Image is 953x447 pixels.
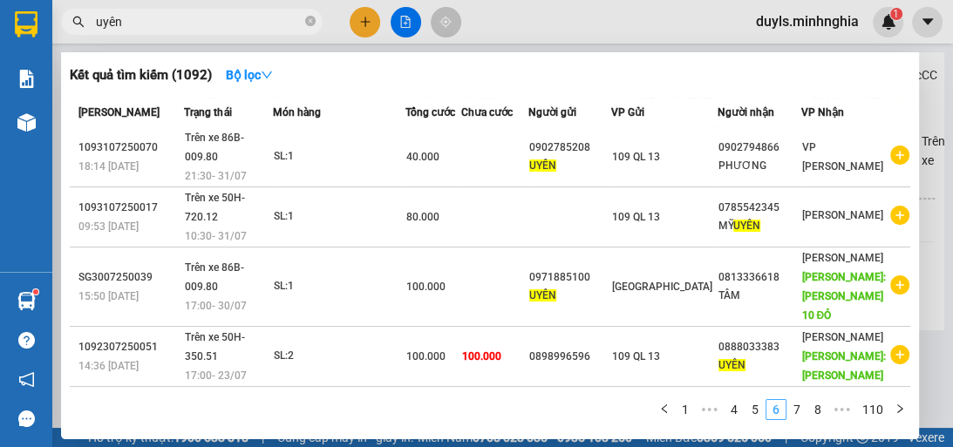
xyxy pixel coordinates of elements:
[184,261,243,293] span: Trên xe 86B-009.80
[828,399,856,420] li: Next 5 Pages
[787,400,807,419] a: 7
[745,399,766,420] li: 5
[226,68,273,82] strong: Bộ lọc
[718,199,800,217] div: 0785542345
[529,348,610,366] div: 0898996596
[274,207,405,227] div: SL: 1
[184,300,246,312] span: 17:00 - 30/07
[718,107,774,119] span: Người nhận
[96,12,302,31] input: Tìm tên, số ĐT hoặc mã đơn
[675,399,696,420] li: 1
[78,360,139,372] span: 14:36 [DATE]
[18,371,35,388] span: notification
[405,107,455,119] span: Tổng cước
[406,151,439,163] span: 40.000
[890,206,909,225] span: plus-circle
[725,400,744,419] a: 4
[828,399,856,420] span: •••
[17,113,36,132] img: warehouse-icon
[718,217,800,235] div: MỸ
[184,107,231,119] span: Trạng thái
[612,281,712,293] span: [GEOGRAPHIC_DATA]
[766,400,786,419] a: 6
[78,199,179,217] div: 1093107250017
[786,399,807,420] li: 7
[801,271,885,322] span: [PERSON_NAME]: [PERSON_NAME] 10 ĐỎ
[274,347,405,366] div: SL: 2
[801,350,885,382] span: [PERSON_NAME]: [PERSON_NAME]
[184,170,246,182] span: 21:30 - 31/07
[529,139,610,157] div: 0902785208
[462,350,501,362] span: 100.000
[612,151,660,163] span: 109 QL 13
[184,132,243,163] span: Trên xe 86B-009.80
[766,399,786,420] li: 6
[305,14,316,30] span: close-circle
[78,160,139,173] span: 18:14 [DATE]
[718,338,800,356] div: 0888033383
[406,350,446,362] span: 100.000
[800,107,843,119] span: VP Nhận
[15,11,37,37] img: logo-vxr
[612,211,660,223] span: 109 QL 13
[696,399,724,420] li: Previous 5 Pages
[17,70,36,88] img: solution-icon
[305,16,316,26] span: close-circle
[745,400,765,419] a: 5
[696,399,724,420] span: •••
[808,400,827,419] a: 8
[184,230,246,242] span: 10:30 - 31/07
[18,332,35,349] span: question-circle
[70,66,212,85] h3: Kết quả tìm kiếm ( 1092 )
[273,107,321,119] span: Món hàng
[528,107,576,119] span: Người gửi
[274,147,405,166] div: SL: 1
[654,399,675,420] button: left
[611,107,644,119] span: VP Gửi
[78,338,179,356] div: 1092307250051
[889,399,910,420] button: right
[529,268,610,287] div: 0971885100
[461,107,513,119] span: Chưa cước
[406,211,439,223] span: 80.000
[261,69,273,81] span: down
[718,157,800,175] div: PHƯƠNG
[718,139,800,157] div: 0902794866
[801,141,882,173] span: VP [PERSON_NAME]
[895,403,905,414] span: right
[890,345,909,364] span: plus-circle
[33,289,38,295] sup: 1
[78,268,179,287] div: SG3007250039
[718,359,745,371] span: UYÊN
[529,159,556,172] span: UYÊN
[801,209,882,221] span: [PERSON_NAME]
[612,350,660,362] span: 109 QL 13
[718,268,800,287] div: 0813336618
[724,399,745,420] li: 4
[212,61,287,89] button: Bộ lọcdown
[654,399,675,420] li: Previous Page
[659,403,670,414] span: left
[78,107,160,119] span: [PERSON_NAME]
[718,287,800,305] div: TÂM
[78,220,139,233] span: 09:53 [DATE]
[807,399,828,420] li: 8
[78,139,179,157] div: 1093107250070
[406,281,446,293] span: 100.000
[889,399,910,420] li: Next Page
[274,277,405,296] div: SL: 1
[184,192,244,223] span: Trên xe 50H-720.12
[801,331,882,343] span: [PERSON_NAME]
[733,220,760,232] span: UYÊN
[801,252,882,264] span: [PERSON_NAME]
[856,399,889,420] li: 110
[17,292,36,310] img: warehouse-icon
[890,146,909,165] span: plus-circle
[18,410,35,427] span: message
[890,275,909,295] span: plus-circle
[676,400,695,419] a: 1
[184,369,246,382] span: 17:00 - 23/07
[857,400,888,419] a: 110
[78,290,139,302] span: 15:50 [DATE]
[72,16,85,28] span: search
